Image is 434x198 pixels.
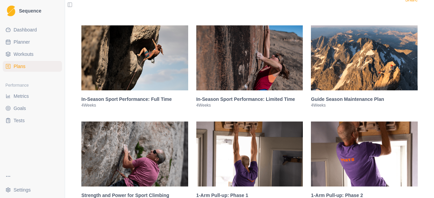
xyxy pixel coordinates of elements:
[19,8,41,13] span: Sequence
[81,103,188,108] p: 4 Weeks
[3,24,62,35] a: Dashboard
[196,103,303,108] p: 4 Weeks
[3,80,62,91] div: Performance
[3,115,62,126] a: Tests
[311,103,418,108] p: 4 Weeks
[3,37,62,47] a: Planner
[81,122,188,186] img: Strength and Power for Sport Climbing
[14,105,26,112] span: Goals
[196,122,303,186] img: 1-Arm Pull-up: Phase 1
[14,26,37,33] span: Dashboard
[14,93,29,100] span: Metrics
[81,25,188,90] img: In-Season Sport Performance: Full Time
[3,49,62,60] a: Workouts
[3,103,62,114] a: Goals
[311,96,418,103] h3: Guide Season Maintenance Plan
[311,122,418,186] img: 1-Arm Pull-up: Phase 2
[14,63,25,70] span: Plans
[3,91,62,102] a: Metrics
[3,3,62,19] a: LogoSequence
[196,25,303,90] img: In-Season Sport Performance: Limited Time
[14,117,25,124] span: Tests
[14,51,34,58] span: Workouts
[196,96,303,103] h3: In-Season Sport Performance: Limited Time
[3,61,62,72] a: Plans
[81,96,188,103] h3: In-Season Sport Performance: Full Time
[7,5,15,17] img: Logo
[311,25,418,90] img: Guide Season Maintenance Plan
[3,184,62,195] button: Settings
[14,39,30,45] span: Planner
